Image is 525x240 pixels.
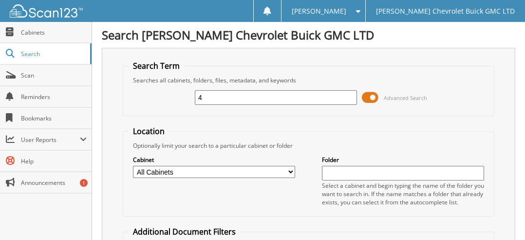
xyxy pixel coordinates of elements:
label: Cabinet [133,156,295,164]
legend: Location [128,126,169,137]
span: Search [21,50,85,58]
legend: Search Term [128,60,185,71]
div: Searches all cabinets, folders, files, metadata, and keywords [128,76,488,84]
span: [PERSON_NAME] Chevrolet Buick GMC LTD [376,8,515,14]
span: Scan [21,71,87,80]
span: Help [21,157,87,165]
span: [PERSON_NAME] [292,8,346,14]
div: Select a cabinet and begin typing the name of the folder you want to search in. If the name match... [322,181,484,206]
label: Folder [322,156,484,164]
div: 1 [80,179,88,187]
span: Bookmarks [21,114,87,122]
h1: Search [PERSON_NAME] Chevrolet Buick GMC LTD [102,27,515,43]
span: Announcements [21,179,87,187]
span: Reminders [21,93,87,101]
span: Cabinets [21,28,87,37]
div: Optionally limit your search to a particular cabinet or folder [128,141,488,150]
span: User Reports [21,136,80,144]
span: Advanced Search [384,94,427,101]
legend: Additional Document Filters [128,226,241,237]
img: scan123-logo-white.svg [10,4,83,18]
